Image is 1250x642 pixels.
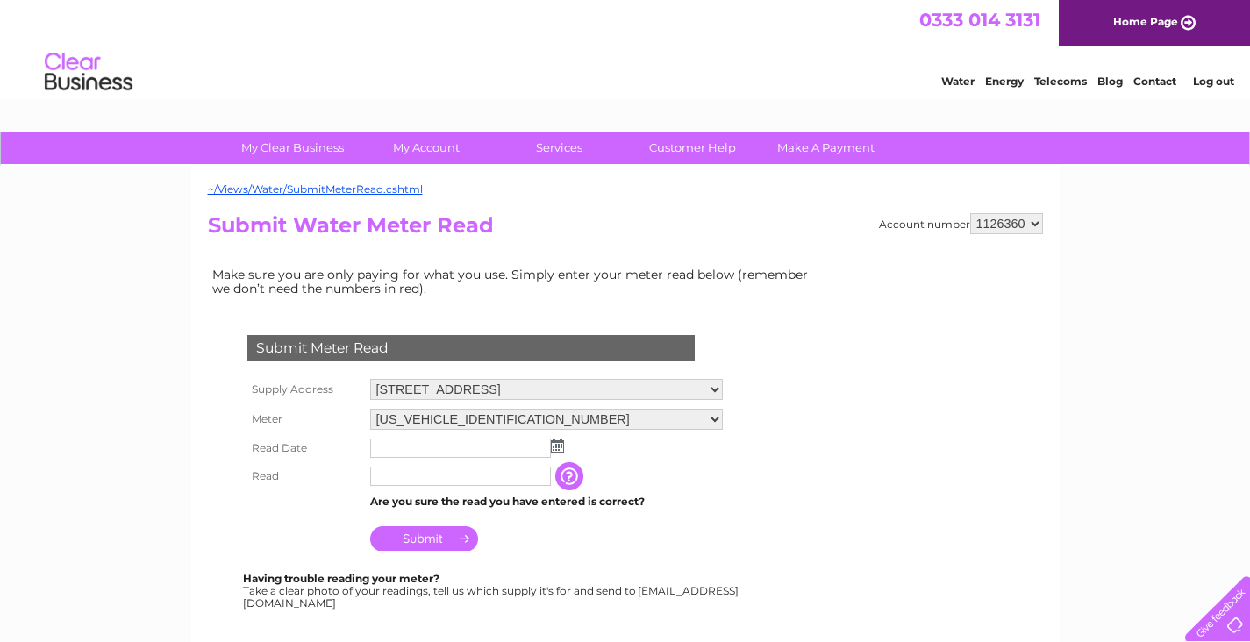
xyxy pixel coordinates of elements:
a: Energy [985,75,1024,88]
a: Customer Help [620,132,765,164]
td: Make sure you are only paying for what you use. Simply enter your meter read below (remember we d... [208,263,822,300]
div: Account number [879,213,1043,234]
td: Are you sure the read you have entered is correct? [366,490,727,513]
th: Supply Address [243,374,366,404]
th: Read [243,462,366,490]
a: ~/Views/Water/SubmitMeterRead.cshtml [208,182,423,196]
div: Submit Meter Read [247,335,695,361]
img: ... [551,439,564,453]
input: Submit [370,526,478,551]
th: Read Date [243,434,366,462]
a: Services [487,132,632,164]
a: My Clear Business [220,132,365,164]
a: Log out [1193,75,1234,88]
a: Blog [1097,75,1123,88]
img: logo.png [44,46,133,99]
div: Take a clear photo of your readings, tell us which supply it's for and send to [EMAIL_ADDRESS][DO... [243,573,741,609]
input: Information [555,462,587,490]
th: Meter [243,404,366,434]
a: Make A Payment [754,132,898,164]
a: My Account [354,132,498,164]
h2: Submit Water Meter Read [208,213,1043,246]
b: Having trouble reading your meter? [243,572,439,585]
a: Contact [1133,75,1176,88]
a: 0333 014 3131 [919,9,1040,31]
div: Clear Business is a trading name of Verastar Limited (registered in [GEOGRAPHIC_DATA] No. 3667643... [211,10,1040,85]
a: Telecoms [1034,75,1087,88]
a: Water [941,75,975,88]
